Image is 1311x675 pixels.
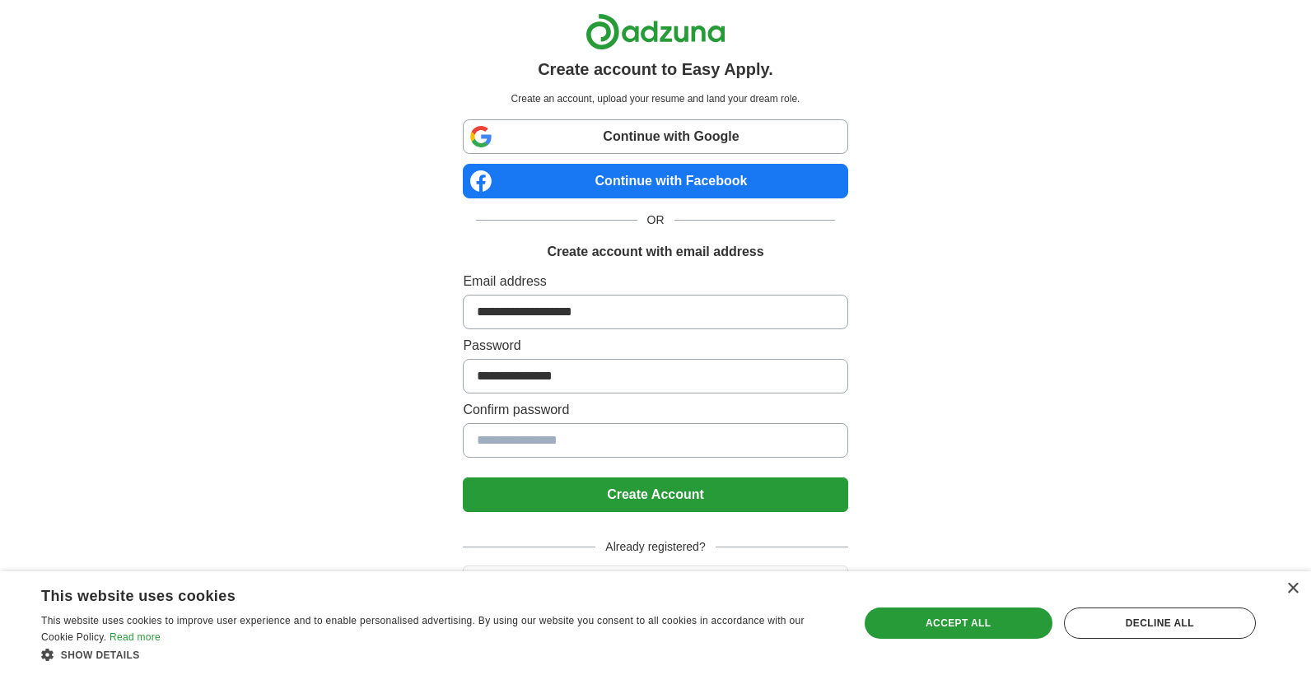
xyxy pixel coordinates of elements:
[595,538,715,556] span: Already registered?
[463,119,847,154] a: Continue with Google
[1286,583,1299,595] div: Close
[637,212,674,229] span: OR
[41,615,805,643] span: This website uses cookies to improve user experience and to enable personalised advertising. By u...
[463,272,847,291] label: Email address
[463,400,847,420] label: Confirm password
[538,57,773,81] h1: Create account to Easy Apply.
[110,631,161,643] a: Read more, opens a new window
[41,646,834,663] div: Show details
[463,164,847,198] a: Continue with Facebook
[586,13,725,50] img: Adzuna logo
[463,566,847,600] button: Login
[466,91,844,106] p: Create an account, upload your resume and land your dream role.
[865,607,1052,639] div: Accept all
[463,336,847,356] label: Password
[1064,607,1256,639] div: Decline all
[463,477,847,512] button: Create Account
[61,649,140,661] span: Show details
[41,581,793,606] div: This website uses cookies
[547,242,763,262] h1: Create account with email address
